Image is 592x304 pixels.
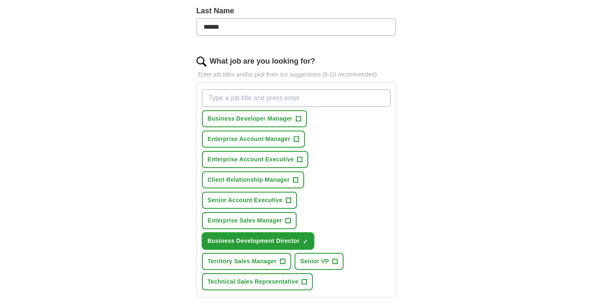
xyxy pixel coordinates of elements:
[202,151,309,168] button: Enterprise Account Executive
[208,155,294,164] span: Enterprise Account Executive
[202,212,297,229] button: Enterprise Sales Manager
[300,257,329,266] span: Senior VP
[202,110,307,127] button: Business Developer Manager
[197,70,396,79] p: Enter job titles and/or pick from our suggestions (6-10 recommended)
[208,257,277,266] span: Territory Sales Manager
[202,232,314,250] button: Business Development Director✓
[197,57,206,67] img: search.png
[202,131,305,148] button: Enterprise Account Manager
[208,135,290,143] span: Enterprise Account Manager
[202,171,305,188] button: Client Relationship Manager
[202,89,391,107] input: Type a job title and press enter
[210,56,315,67] label: What job are you looking for?
[208,277,299,286] span: Technical Sales Representative
[208,114,292,123] span: Business Developer Manager
[208,216,282,225] span: Enterprise Sales Manager
[202,253,292,270] button: Territory Sales Manager
[202,273,313,290] button: Technical Sales Representative
[303,238,308,245] span: ✓
[208,196,283,205] span: Senior Account Executive
[197,5,396,17] label: Last Name
[202,192,297,209] button: Senior Account Executive
[208,237,300,245] span: Business Development Director
[208,175,290,184] span: Client Relationship Manager
[295,253,344,270] button: Senior VP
